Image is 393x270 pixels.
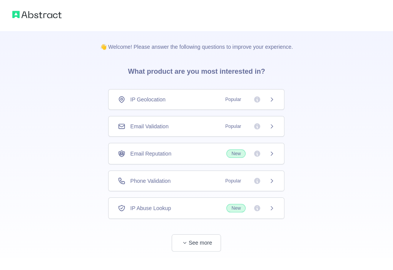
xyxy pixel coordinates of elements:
[172,234,221,252] button: See more
[221,177,246,185] span: Popular
[88,31,305,51] p: 👋 Welcome! Please answer the following questions to improve your experience.
[221,123,246,130] span: Popular
[130,123,168,130] span: Email Validation
[226,204,246,212] span: New
[130,177,171,185] span: Phone Validation
[130,150,171,157] span: Email Reputation
[226,149,246,158] span: New
[130,96,166,103] span: IP Geolocation
[12,9,62,20] img: Abstract logo
[221,96,246,103] span: Popular
[115,51,277,89] h3: What product are you most interested in?
[130,204,171,212] span: IP Abuse Lookup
